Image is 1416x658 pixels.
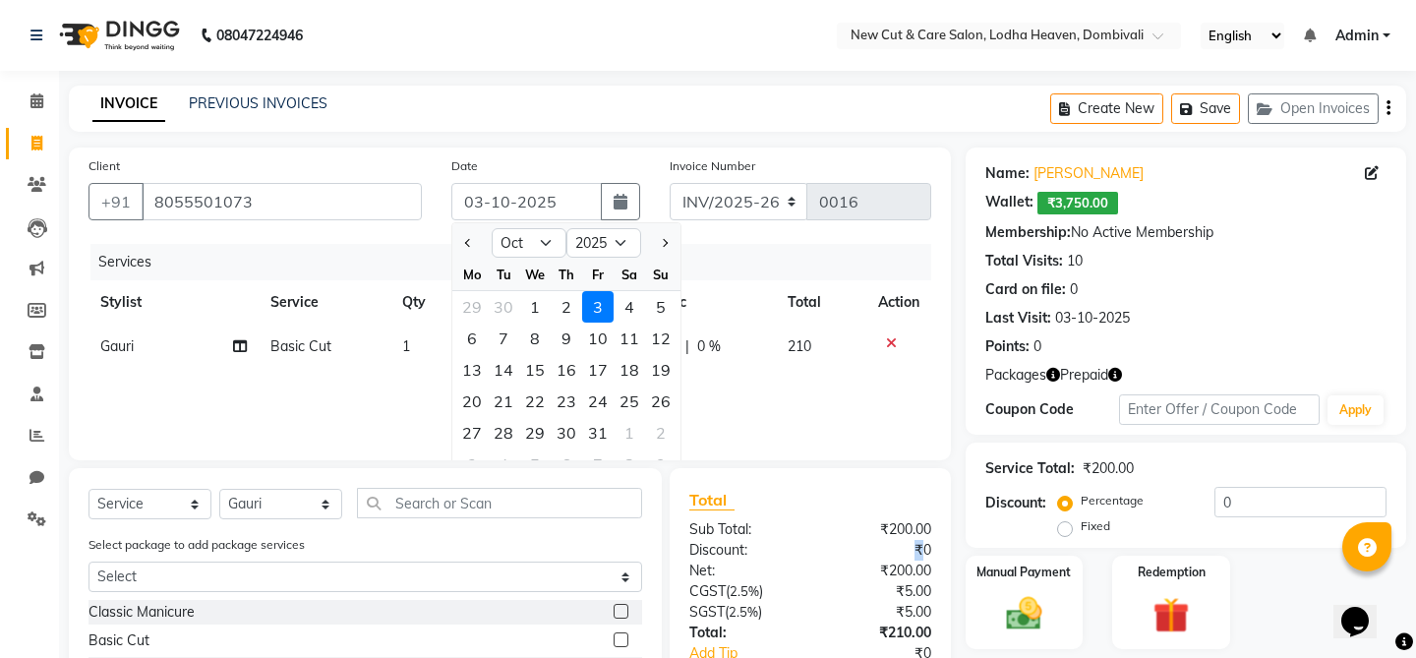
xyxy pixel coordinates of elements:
th: Total [776,280,865,325]
th: Service [259,280,390,325]
div: 25 [614,386,645,417]
a: INVOICE [92,87,165,122]
button: Create New [1050,93,1163,124]
div: ( ) [675,581,810,602]
div: Sa [614,259,645,290]
label: Redemption [1138,564,1206,581]
div: Friday, November 7, 2025 [582,449,614,480]
div: Wednesday, October 15, 2025 [519,354,551,386]
span: CGST [689,582,726,600]
div: 30 [551,417,582,449]
div: 0 [1070,279,1078,300]
a: PREVIOUS INVOICES [189,94,327,112]
div: 24 [582,386,614,417]
span: 2.5% [730,583,759,599]
div: 14 [488,354,519,386]
span: 1 [402,337,410,355]
span: Admin [1335,26,1379,46]
div: Sunday, October 26, 2025 [645,386,677,417]
div: Wednesday, October 29, 2025 [519,417,551,449]
div: Su [645,259,677,290]
label: Invoice Number [670,157,755,175]
div: Discount: [985,493,1046,513]
img: _cash.svg [995,593,1054,634]
div: 9 [551,323,582,354]
b: 08047224946 [216,8,303,63]
div: Thursday, October 2, 2025 [551,291,582,323]
div: Tu [488,259,519,290]
div: 7 [488,323,519,354]
div: 5 [645,291,677,323]
div: We [519,259,551,290]
div: Tuesday, October 28, 2025 [488,417,519,449]
a: [PERSON_NAME] [1033,163,1144,184]
span: SGST [689,603,725,621]
img: _gift.svg [1142,593,1201,638]
div: 2 [645,417,677,449]
div: Mo [456,259,488,290]
span: Basic Cut [270,337,331,355]
div: 03-10-2025 [1055,308,1130,329]
span: Gauri [100,337,134,355]
div: Name: [985,163,1030,184]
span: Prepaid [1060,365,1108,386]
div: Service Total: [985,458,1075,479]
div: Friday, October 10, 2025 [582,323,614,354]
div: Tuesday, October 7, 2025 [488,323,519,354]
div: 10 [582,323,614,354]
div: Sunday, November 9, 2025 [645,449,677,480]
div: 31 [582,417,614,449]
input: Search by Name/Mobile/Email/Code [142,183,422,220]
span: 2.5% [729,604,758,620]
div: 9 [645,449,677,480]
th: Disc [646,280,776,325]
div: 8 [614,449,645,480]
div: 2 [551,291,582,323]
div: Membership: [985,222,1071,243]
div: 6 [551,449,582,480]
div: Friday, October 17, 2025 [582,354,614,386]
span: | [685,336,689,357]
div: 17 [582,354,614,386]
div: Saturday, November 8, 2025 [614,449,645,480]
div: Friday, October 31, 2025 [582,417,614,449]
div: Total: [675,623,810,643]
th: Stylist [88,280,259,325]
div: Wallet: [985,192,1033,214]
div: 1 [519,291,551,323]
div: Last Visit: [985,308,1051,329]
div: Net: [675,561,810,581]
div: 22 [519,386,551,417]
div: Discount: [675,540,810,561]
div: 4 [488,449,519,480]
label: Date [451,157,478,175]
div: Monday, September 29, 2025 [456,291,488,323]
div: ( ) [675,602,810,623]
select: Select year [566,228,641,258]
div: Sub Total: [675,519,810,540]
span: Packages [985,365,1046,386]
div: Monday, October 13, 2025 [456,354,488,386]
span: 0 % [697,336,721,357]
label: Percentage [1081,492,1144,509]
div: Sunday, October 19, 2025 [645,354,677,386]
span: ₹3,750.00 [1037,192,1118,214]
div: ₹5.00 [810,602,946,623]
div: Wednesday, November 5, 2025 [519,449,551,480]
label: Select package to add package services [88,536,305,554]
div: 20 [456,386,488,417]
div: Saturday, October 18, 2025 [614,354,645,386]
div: No Active Membership [985,222,1386,243]
div: Saturday, October 25, 2025 [614,386,645,417]
div: 10 [1067,251,1083,271]
div: 5 [519,449,551,480]
div: Saturday, October 11, 2025 [614,323,645,354]
div: Card on file: [985,279,1066,300]
div: Saturday, October 4, 2025 [614,291,645,323]
div: 4 [614,291,645,323]
div: Monday, October 6, 2025 [456,323,488,354]
button: Apply [1327,395,1384,425]
label: Manual Payment [976,564,1071,581]
div: 19 [645,354,677,386]
div: 27 [456,417,488,449]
